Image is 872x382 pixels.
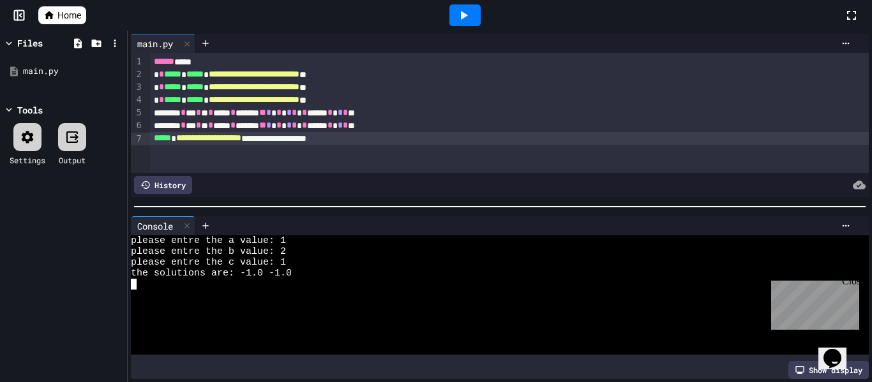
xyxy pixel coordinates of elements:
[59,154,86,166] div: Output
[131,107,144,119] div: 5
[131,268,292,279] span: the solutions are: -1.0 -1.0
[23,65,123,78] div: main.py
[57,9,81,22] span: Home
[131,68,144,81] div: 2
[5,5,88,81] div: Chat with us now!Close
[131,94,144,107] div: 4
[17,103,43,117] div: Tools
[131,235,286,246] span: please entre the a value: 1
[131,257,286,268] span: please entre the c value: 1
[38,6,86,24] a: Home
[766,275,859,330] iframe: chat widget
[131,34,195,53] div: main.py
[131,246,286,257] span: please entre the b value: 2
[818,331,859,369] iframe: chat widget
[788,361,869,379] div: Show display
[131,37,179,50] div: main.py
[10,154,45,166] div: Settings
[17,36,43,50] div: Files
[134,176,192,194] div: History
[131,133,144,145] div: 7
[131,119,144,132] div: 6
[131,219,179,233] div: Console
[131,81,144,94] div: 3
[131,55,144,68] div: 1
[131,216,195,235] div: Console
